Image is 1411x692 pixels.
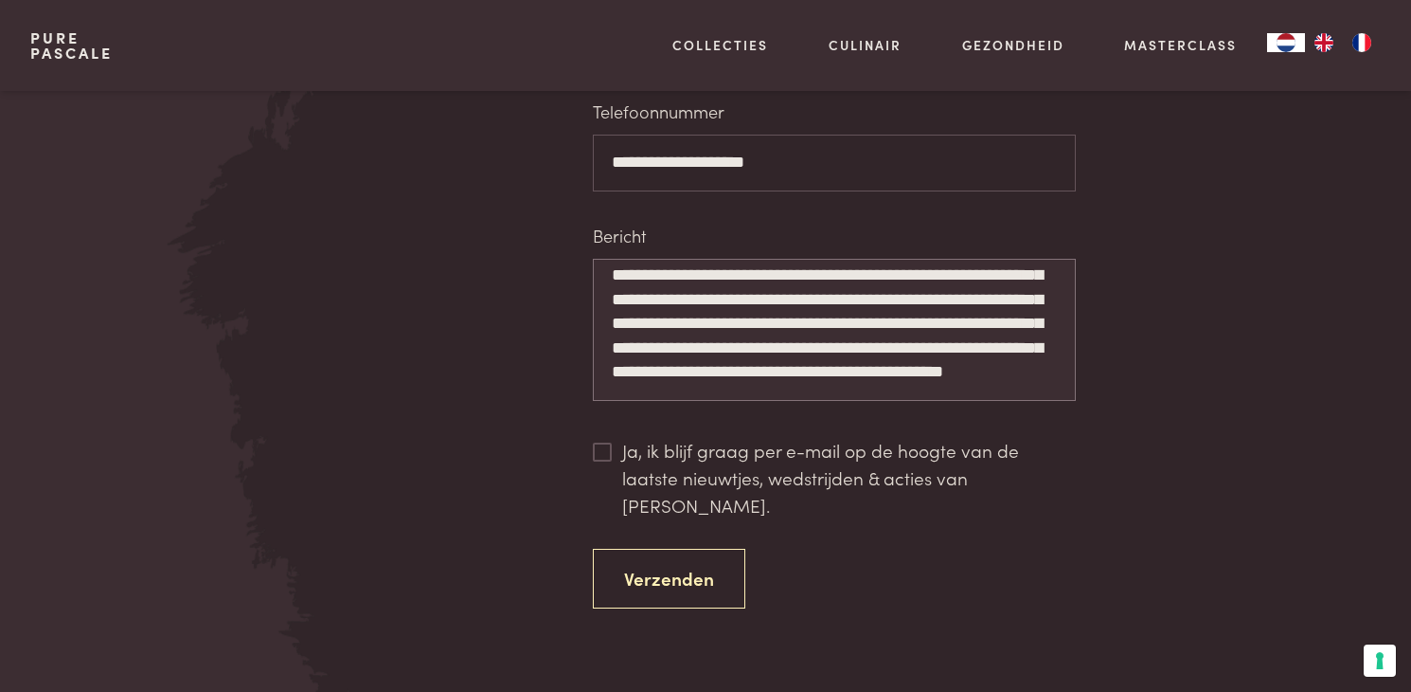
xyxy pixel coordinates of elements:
[1267,33,1305,52] div: Language
[1124,35,1237,55] a: Masterclass
[1364,645,1396,677] button: Uw voorkeuren voor toestemming voor trackingtechnologieën
[829,35,902,55] a: Culinair
[593,99,724,124] label: Telefoonnummer
[1267,33,1381,52] aside: Language selected: Nederlands
[1343,33,1381,52] a: FR
[30,30,113,61] a: PurePascale
[1305,33,1343,52] a: EN
[622,437,1076,519] label: Ja, ik blijf graag per e-mail op de hoogte van de laatste nieuwtjes, wedstrijden & acties van [PE...
[962,35,1064,55] a: Gezondheid
[672,35,768,55] a: Collecties
[1267,33,1305,52] a: NL
[593,549,745,609] button: Verzenden
[624,565,714,592] span: Verzenden
[593,223,646,248] label: Bericht
[1305,33,1381,52] ul: Language list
